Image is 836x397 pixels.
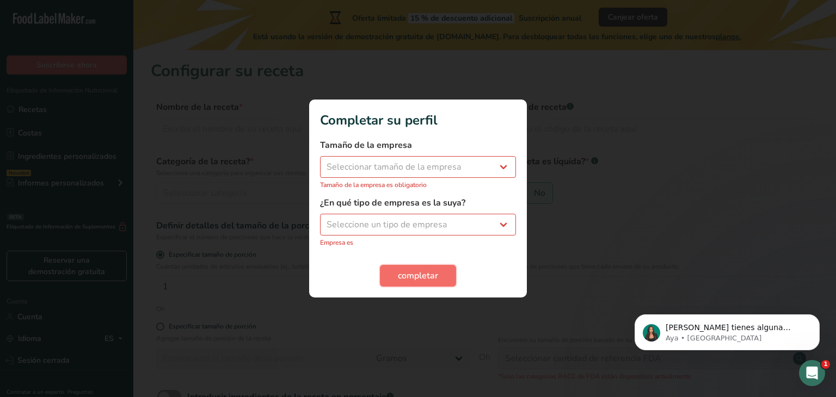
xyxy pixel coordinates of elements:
[398,270,438,282] font: completar
[799,360,825,386] iframe: Chat en vivo de Intercom
[320,181,427,189] font: Tamaño de la empresa es obligatorio
[618,291,836,368] iframe: Mensaje de notificaciones del intercomunicador
[320,111,438,129] font: Completar su perfil
[380,265,456,287] button: completar
[320,197,465,209] font: ¿En qué tipo de empresa es la suya?
[320,238,353,247] font: Empresa es
[320,139,412,151] font: Tamaño de la empresa
[823,361,828,368] font: 1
